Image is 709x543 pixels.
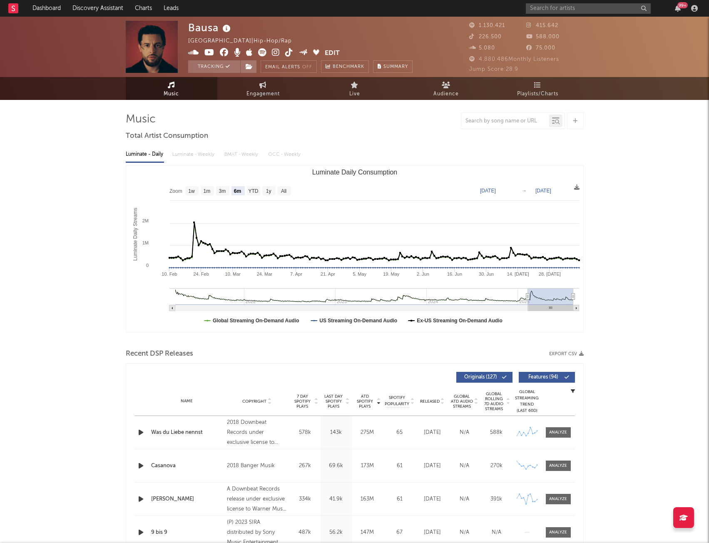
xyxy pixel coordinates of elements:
[526,3,651,14] input: Search for artists
[227,461,287,471] div: 2018 Banger Musik
[164,89,179,99] span: Music
[242,399,266,404] span: Copyright
[456,372,512,383] button: Originals(127)
[354,528,381,537] div: 147M
[418,495,446,503] div: [DATE]
[323,394,345,409] span: Last Day Spotify Plays
[385,395,409,407] span: Spotify Popularity
[447,271,462,276] text: 16. Jun
[385,428,414,437] div: 65
[469,45,495,51] span: 5.080
[151,428,223,437] a: Was du Liebe nennst
[142,218,148,223] text: 2M
[126,147,164,162] div: Luminate - Daily
[354,495,381,503] div: 163M
[162,271,177,276] text: 10. Feb
[483,495,510,503] div: 391k
[323,428,350,437] div: 143k
[401,77,492,100] a: Audience
[517,89,558,99] span: Playlists/Charts
[483,428,510,437] div: 588k
[169,188,182,194] text: Zoom
[246,89,280,99] span: Engagement
[213,318,299,324] text: Global Streaming On-Demand Audio
[383,65,408,69] span: Summary
[383,271,400,276] text: 19. May
[416,271,429,276] text: 2. Jun
[450,495,478,503] div: N/A
[515,389,540,414] div: Global Streaming Trend (Last 60D)
[217,77,309,100] a: Engagement
[321,271,335,276] text: 21. Apr
[354,462,381,470] div: 173M
[248,188,258,194] text: YTD
[450,428,478,437] div: N/A
[469,67,518,72] span: Jump Score: 28.9
[450,394,473,409] span: Global ATD Audio Streams
[302,65,312,70] em: Off
[526,34,560,40] span: 588.000
[151,462,223,470] a: Casanova
[526,45,555,51] span: 75.000
[227,418,287,448] div: 2018 Downbeat Records under exclusive license to Warner Music Group Germany Holding GmbH / A Warn...
[507,271,529,276] text: 14. [DATE]
[483,391,505,411] span: Global Rolling 7D Audio Streams
[225,271,241,276] text: 10. Mar
[323,495,350,503] div: 41.9k
[193,271,209,276] text: 24. Feb
[549,351,584,356] button: Export CSV
[256,271,272,276] text: 24. Mar
[373,60,413,73] button: Summary
[126,131,208,141] span: Total Artist Consumption
[420,399,440,404] span: Released
[126,165,583,332] svg: Luminate Daily Consumption
[349,89,360,99] span: Live
[418,428,446,437] div: [DATE]
[538,271,560,276] text: 28. [DATE]
[319,318,397,324] text: US Streaming On-Demand Audio
[291,394,313,409] span: 7 Day Spotify Plays
[151,495,223,503] a: [PERSON_NAME]
[418,462,446,470] div: [DATE]
[469,34,502,40] span: 226.500
[321,60,369,73] a: Benchmark
[492,77,584,100] a: Playlists/Charts
[450,462,478,470] div: N/A
[325,48,340,59] button: Edit
[462,375,500,380] span: Originals ( 127 )
[480,188,496,194] text: [DATE]
[261,60,317,73] button: Email AlertsOff
[354,428,381,437] div: 275M
[418,528,446,537] div: [DATE]
[188,36,301,46] div: [GEOGRAPHIC_DATA] | Hip-Hop/Rap
[385,462,414,470] div: 61
[281,188,286,194] text: All
[433,89,459,99] span: Audience
[353,271,367,276] text: 5. May
[479,271,494,276] text: 30. Jun
[450,528,478,537] div: N/A
[132,208,138,261] text: Luminate Daily Streams
[309,77,401,100] a: Live
[188,60,240,73] button: Tracking
[461,118,549,125] input: Search by song name or URL
[519,372,575,383] button: Features(94)
[291,528,318,537] div: 487k
[675,5,681,12] button: 99+
[469,57,559,62] span: 4.880.486 Monthly Listeners
[291,462,318,470] div: 267k
[266,188,271,194] text: 1y
[524,375,562,380] span: Features ( 94 )
[188,188,195,194] text: 1w
[385,528,414,537] div: 67
[203,188,210,194] text: 1m
[151,528,223,537] a: 9 bis 9
[290,271,302,276] text: 7. Apr
[483,528,510,537] div: N/A
[333,62,364,72] span: Benchmark
[151,398,223,404] div: Name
